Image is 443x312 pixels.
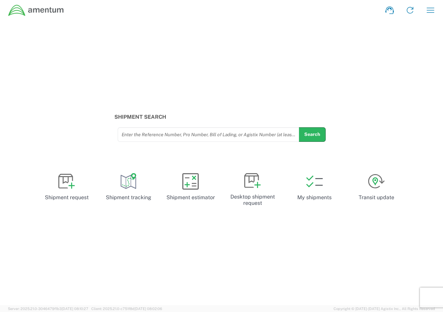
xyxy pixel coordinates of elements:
span: [DATE] 08:02:06 [134,307,162,311]
a: Shipment estimator [162,167,219,207]
a: Transit update [348,167,405,207]
span: Client: 2025.21.0-c751f8d [91,307,162,311]
button: Search [299,127,326,142]
span: Copyright © [DATE]-[DATE] Agistix Inc., All Rights Reserved [334,306,435,312]
h3: Shipment Search [114,114,329,120]
a: Shipment tracking [100,167,157,207]
span: Server: 2025.21.0-3046479f1b3 [8,307,88,311]
a: Shipment request [38,167,95,207]
a: Desktop shipment request [224,167,281,212]
span: [DATE] 08:10:27 [62,307,88,311]
img: dyncorp [8,4,64,16]
a: My shipments [286,167,343,207]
